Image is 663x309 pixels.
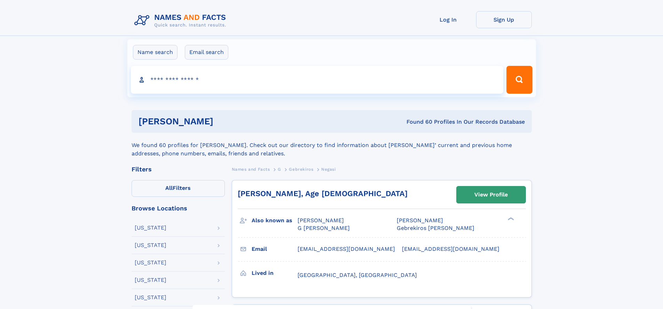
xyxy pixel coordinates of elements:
span: G [PERSON_NAME] [298,225,350,231]
div: ❯ [506,217,514,221]
button: Search Button [506,66,532,94]
div: [US_STATE] [135,260,166,265]
span: G [278,167,281,172]
span: [PERSON_NAME] [298,217,344,224]
div: [US_STATE] [135,277,166,283]
div: Browse Locations [132,205,225,211]
label: Email search [185,45,228,60]
div: [US_STATE] [135,295,166,300]
span: Gebrekiros [PERSON_NAME] [397,225,474,231]
span: [EMAIL_ADDRESS][DOMAIN_NAME] [402,246,499,252]
a: Gebrekiros [289,165,313,173]
h3: Also known as [252,215,298,226]
label: Name search [133,45,177,60]
div: Filters [132,166,225,172]
h3: Lived in [252,267,298,279]
span: Negasi [321,167,336,172]
a: View Profile [457,186,526,203]
span: Gebrekiros [289,167,313,172]
div: [US_STATE] [135,242,166,248]
span: [EMAIL_ADDRESS][DOMAIN_NAME] [298,246,395,252]
div: View Profile [474,187,508,203]
a: [PERSON_NAME], Age [DEMOGRAPHIC_DATA] [238,189,408,198]
a: G [278,165,281,173]
div: We found 60 profiles for [PERSON_NAME]. Check out our directory to find information about [PERSON... [132,133,532,158]
span: All [165,185,173,191]
label: Filters [132,180,225,197]
a: Sign Up [476,11,532,28]
a: Log In [420,11,476,28]
span: [PERSON_NAME] [397,217,443,224]
h1: [PERSON_NAME] [139,117,310,126]
img: Logo Names and Facts [132,11,232,30]
input: search input [131,66,504,94]
div: Found 60 Profiles In Our Records Database [310,118,525,126]
a: Names and Facts [232,165,270,173]
div: [US_STATE] [135,225,166,231]
span: [GEOGRAPHIC_DATA], [GEOGRAPHIC_DATA] [298,272,417,278]
h3: Email [252,243,298,255]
